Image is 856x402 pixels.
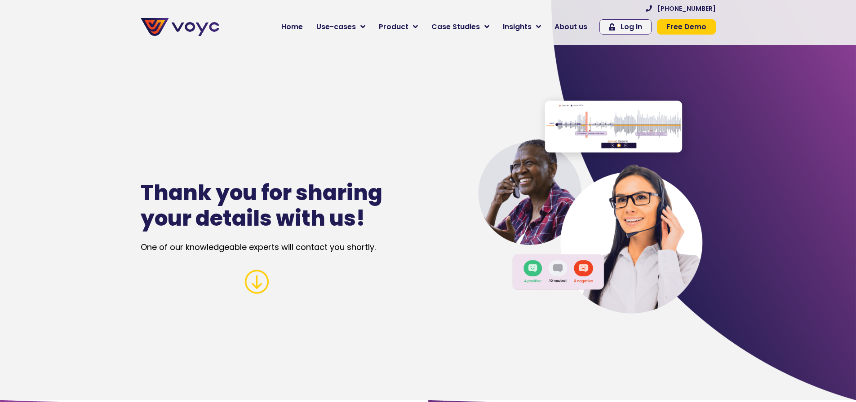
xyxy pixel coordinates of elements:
[316,22,356,32] span: Use-cases
[310,18,372,36] a: Use-cases
[657,19,716,35] a: Free Demo
[503,22,532,32] span: Insights
[379,22,408,32] span: Product
[477,89,703,314] img: Home Page Image-min (2)
[496,18,548,36] a: Insights
[141,180,396,231] h1: Thank you for sharing your details with us!
[621,23,642,31] span: Log In
[646,5,716,12] a: [PHONE_NUMBER]
[281,22,303,32] span: Home
[141,18,219,36] img: voyc-full-logo
[275,18,310,36] a: Home
[431,22,480,32] span: Case Studies
[657,5,716,12] span: [PHONE_NUMBER]
[425,18,496,36] a: Case Studies
[141,241,438,253] p: One of our knowledgeable experts will contact you shortly.
[548,18,594,36] a: About us
[666,23,706,31] span: Free Demo
[599,19,652,35] a: Log In
[372,18,425,36] a: Product
[554,22,587,32] span: About us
